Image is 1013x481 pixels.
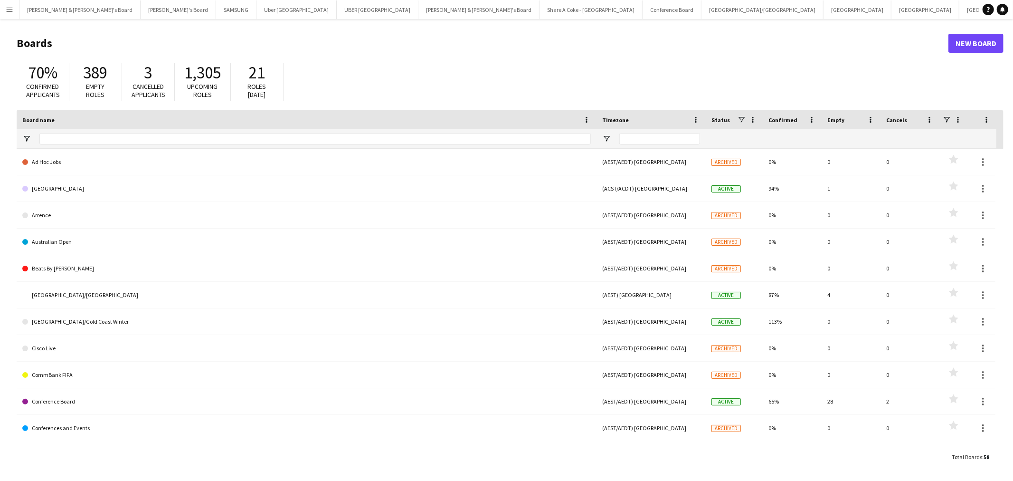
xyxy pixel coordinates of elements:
div: (AEST/AEDT) [GEOGRAPHIC_DATA] [596,415,706,441]
div: 0% [763,149,822,175]
div: 1 [822,175,880,202]
span: Cancelled applicants [132,82,165,99]
span: 58 [984,453,989,461]
div: 0 [822,149,880,175]
div: 87% [763,282,822,308]
span: Timezone [602,116,629,124]
div: 113% [763,308,822,335]
div: 4 [822,282,880,308]
div: 0% [763,335,822,361]
span: Empty [827,116,844,124]
a: Conference Board [22,388,591,415]
a: [GEOGRAPHIC_DATA]/[GEOGRAPHIC_DATA] [22,282,591,308]
span: Archived [711,425,741,432]
div: 0 [880,255,939,281]
div: (AEST/AEDT) [GEOGRAPHIC_DATA] [596,335,706,361]
input: Timezone Filter Input [619,133,700,144]
div: 0 [880,335,939,361]
span: Total Boards [952,453,982,461]
div: 0 [880,202,939,228]
div: 0% [763,229,822,255]
button: Uber [GEOGRAPHIC_DATA] [256,0,337,19]
div: 0 [822,308,880,335]
a: [GEOGRAPHIC_DATA]/Gold Coast Winter [22,308,591,335]
div: (AEST/AEDT) [GEOGRAPHIC_DATA] [596,255,706,281]
div: 0% [763,202,822,228]
span: Confirmed [768,116,797,124]
span: 3 [144,62,152,83]
span: Upcoming roles [188,82,218,99]
span: Status [711,116,730,124]
span: Cancels [886,116,907,124]
button: Open Filter Menu [602,135,611,143]
div: 0 [822,229,880,255]
a: Conferences and Events [22,415,591,442]
button: [GEOGRAPHIC_DATA] [891,0,959,19]
span: Archived [711,239,741,246]
div: 0% [763,362,822,388]
div: 65% [763,388,822,414]
span: Active [711,318,741,326]
div: 0 [822,362,880,388]
div: 94% [763,175,822,202]
span: Archived [711,372,741,379]
div: 0 [880,149,939,175]
div: 0 [880,175,939,202]
span: Board name [22,116,55,124]
a: [GEOGRAPHIC_DATA] [22,175,591,202]
a: Ad Hoc Jobs [22,149,591,175]
a: Cisco Live [22,335,591,362]
span: Archived [711,212,741,219]
div: 0% [763,415,822,441]
div: 0 [880,362,939,388]
span: Empty roles [86,82,105,99]
button: Conference Board [643,0,701,19]
span: Archived [711,345,741,352]
a: CommBank FIFA [22,362,591,388]
button: [PERSON_NAME] & [PERSON_NAME]'s Board [418,0,540,19]
div: (AEST/AEDT) [GEOGRAPHIC_DATA] [596,388,706,414]
a: New Board [948,34,1004,53]
div: 0 [822,255,880,281]
div: 28 [822,388,880,414]
span: Archived [711,265,741,272]
span: Active [711,185,741,192]
button: UBER [GEOGRAPHIC_DATA] [337,0,418,19]
button: Open Filter Menu [22,135,31,143]
div: 0 [880,308,939,335]
div: : [952,448,989,466]
span: Active [711,292,741,299]
div: 0 [880,282,939,308]
div: 0 [822,415,880,441]
div: 0% [763,255,822,281]
button: [PERSON_NAME] & [PERSON_NAME]'s Board [19,0,141,19]
div: 2 [880,388,939,414]
button: [PERSON_NAME]'s Board [141,0,216,19]
button: SAMSUNG [216,0,256,19]
button: [GEOGRAPHIC_DATA]/[GEOGRAPHIC_DATA] [701,0,824,19]
span: Roles [DATE] [248,82,266,99]
span: 389 [84,62,108,83]
div: 0 [822,202,880,228]
div: (AEST/AEDT) [GEOGRAPHIC_DATA] [596,308,706,335]
input: Board name Filter Input [39,133,591,144]
div: (AEST/AEDT) [GEOGRAPHIC_DATA] [596,229,706,255]
div: 0 [880,229,939,255]
h1: Boards [17,36,948,50]
a: Arrence [22,202,591,229]
button: Share A Coke - [GEOGRAPHIC_DATA] [540,0,643,19]
span: 70% [28,62,57,83]
div: 0 [880,415,939,441]
span: 21 [249,62,265,83]
a: Australian Open [22,229,591,255]
div: (ACST/ACDT) [GEOGRAPHIC_DATA] [596,175,706,202]
div: (AEST) [GEOGRAPHIC_DATA] [596,282,706,308]
div: (AEST/AEDT) [GEOGRAPHIC_DATA] [596,362,706,388]
span: 1,305 [184,62,221,83]
div: (AEST/AEDT) [GEOGRAPHIC_DATA] [596,202,706,228]
span: Archived [711,159,741,166]
a: Beats By [PERSON_NAME] [22,255,591,282]
span: Active [711,398,741,405]
div: 0 [822,335,880,361]
div: (AEST/AEDT) [GEOGRAPHIC_DATA] [596,149,706,175]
